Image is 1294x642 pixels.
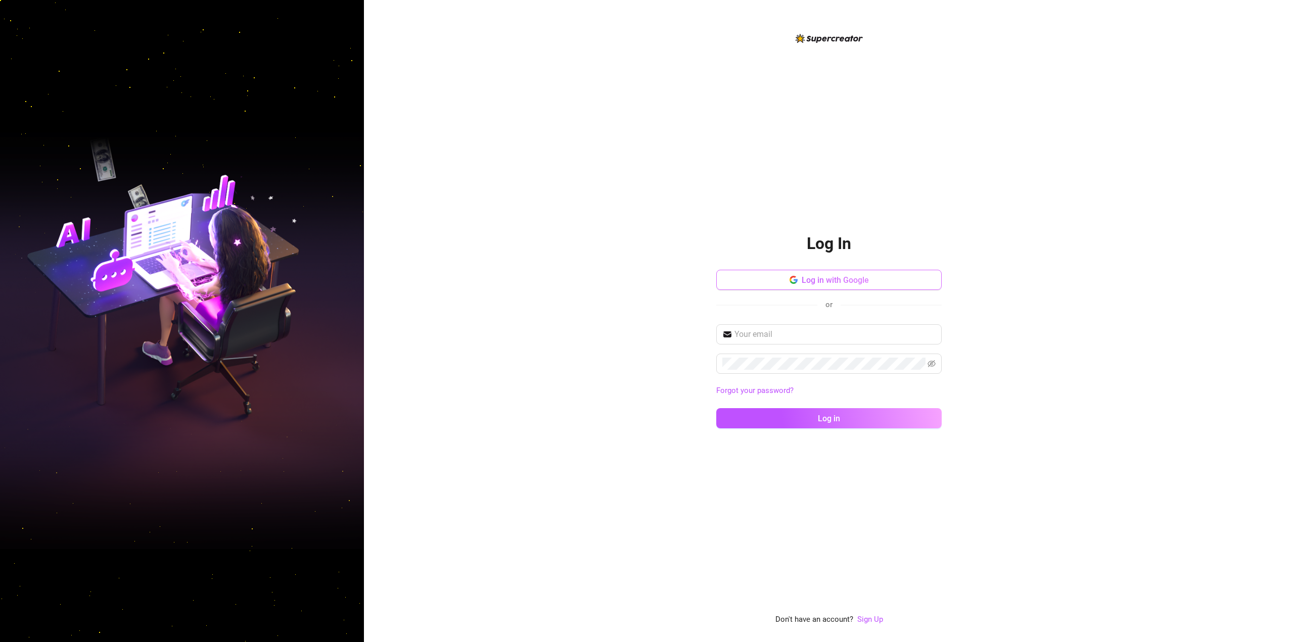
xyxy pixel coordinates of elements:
a: Sign Up [857,615,883,624]
a: Forgot your password? [716,385,942,397]
span: Log in with Google [802,275,869,285]
a: Sign Up [857,614,883,626]
img: logo-BBDzfeDw.svg [796,34,863,43]
span: Log in [818,414,840,423]
button: Log in [716,408,942,428]
span: or [825,300,833,309]
h2: Log In [807,233,851,254]
button: Log in with Google [716,270,942,290]
span: Don't have an account? [775,614,853,626]
span: eye-invisible [928,360,936,368]
a: Forgot your password? [716,386,794,395]
input: Your email [734,328,936,340]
